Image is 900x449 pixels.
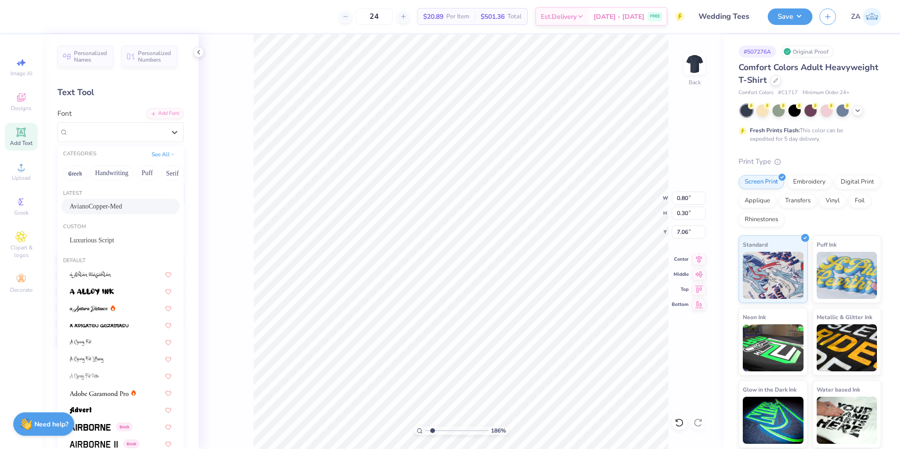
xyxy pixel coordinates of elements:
img: a Ahlan Wasahlan [70,272,112,278]
span: ZA [851,11,860,22]
span: Water based Ink [817,385,860,394]
div: Original Proof [781,46,834,57]
span: 186 % [491,426,506,435]
div: Embroidery [787,175,832,189]
span: Minimum Order: 24 + [803,89,850,97]
div: # 507276A [739,46,776,57]
span: # C1717 [778,89,798,97]
img: Adobe Garamond Pro [70,390,129,397]
div: Digital Print [835,175,880,189]
div: Custom [57,223,184,231]
span: $20.89 [423,12,443,22]
span: Clipart & logos [5,244,38,259]
span: Personalized Numbers [138,50,171,63]
span: Image AI [10,70,32,77]
div: Default [57,257,184,265]
span: $501.36 [481,12,505,22]
span: Add Text [10,139,32,147]
img: A Charming Font Outline [70,373,99,380]
div: Latest [57,190,184,198]
img: Glow in the Dark Ink [743,397,804,444]
div: CATEGORIES [63,150,96,158]
span: Bottom [672,301,689,308]
span: Personalized Names [74,50,107,63]
button: Handwriting [90,166,134,181]
span: Top [672,286,689,293]
button: Serif [161,166,184,181]
img: Metallic & Glitter Ink [817,324,877,371]
img: Advert [70,407,92,414]
span: Comfort Colors [739,89,773,97]
img: A Charming Font Leftleaning [70,356,104,363]
span: Standard [743,240,768,249]
strong: Fresh Prints Flash: [750,127,800,134]
span: Greek [123,440,139,448]
button: Puff [137,166,158,181]
span: Upload [12,174,31,182]
label: Font [57,108,72,119]
div: Foil [849,194,871,208]
span: Decorate [10,286,32,294]
span: Metallic & Glitter Ink [817,312,872,322]
div: Screen Print [739,175,784,189]
img: Water based Ink [817,397,877,444]
span: Designs [11,104,32,112]
img: A Charming Font [70,339,92,346]
button: Greek [63,166,87,181]
img: Back [685,55,704,73]
img: a Alloy Ink [70,289,114,295]
span: Comfort Colors Adult Heavyweight T-Shirt [739,62,878,86]
span: Greek [116,423,132,431]
div: Back [689,78,701,87]
div: Rhinestones [739,213,784,227]
div: Text Tool [57,86,184,99]
span: Puff Ink [817,240,836,249]
div: Print Type [739,156,881,167]
a: ZA [851,8,881,26]
input: Untitled Design [691,7,761,26]
span: Glow in the Dark Ink [743,385,796,394]
div: Transfers [779,194,817,208]
input: – – [356,8,393,25]
img: Airborne II [70,441,118,448]
img: a Arigatou Gozaimasu [70,322,129,329]
img: Standard [743,252,804,299]
span: Greek [14,209,29,216]
button: See All [149,150,178,159]
span: Center [672,256,689,263]
div: Add Font [146,108,184,119]
span: Luxurious Script [70,235,114,245]
span: Total [507,12,522,22]
span: Est. Delivery [541,12,577,22]
img: Neon Ink [743,324,804,371]
div: Vinyl [820,194,846,208]
span: [DATE] - [DATE] [594,12,644,22]
span: AvianoCopper-Med [70,201,122,211]
strong: Need help? [34,420,68,429]
img: a Antara Distance [70,305,108,312]
span: Middle [672,271,689,278]
button: Save [768,8,812,25]
div: This color can be expedited for 5 day delivery. [750,126,866,143]
div: Applique [739,194,776,208]
img: Zuriel Alaba [863,8,881,26]
img: Puff Ink [817,252,877,299]
img: Airborne [70,424,111,431]
span: FREE [650,13,660,20]
span: Neon Ink [743,312,766,322]
span: Per Item [446,12,469,22]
